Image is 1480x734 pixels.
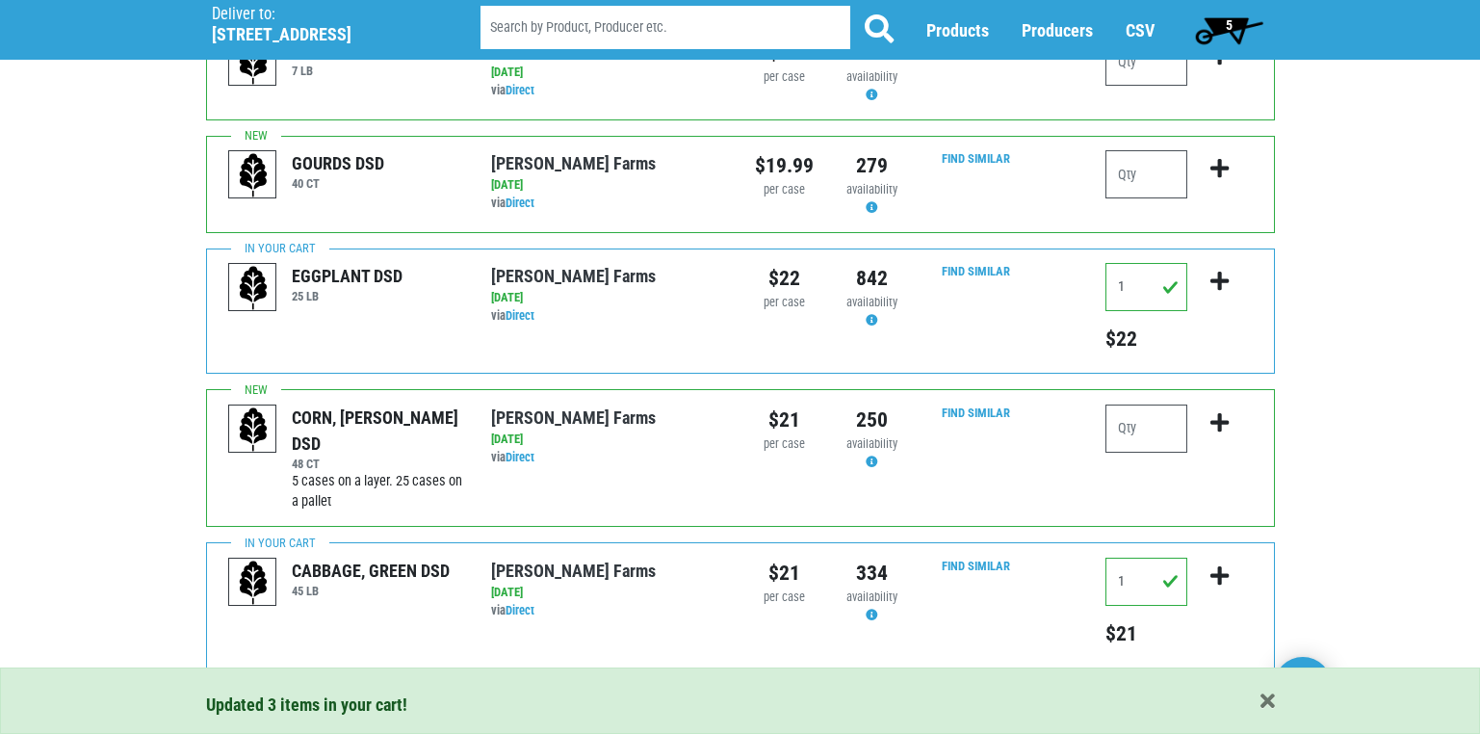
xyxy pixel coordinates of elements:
[926,20,989,40] a: Products
[843,263,901,294] div: 842
[292,405,462,457] div: CORN, [PERSON_NAME] DSD
[1105,263,1187,311] input: Qty
[491,289,725,307] div: [DATE]
[755,558,814,589] div: $21
[491,176,725,195] div: [DATE]
[506,196,534,210] a: Direct
[843,589,901,625] div: Availability may be subject to change.
[491,584,725,602] div: [DATE]
[1105,558,1187,606] input: Qty
[206,692,1275,718] div: Updated 3 items in your cart!
[506,83,534,97] a: Direct
[755,181,814,199] div: per case
[212,24,431,45] h5: [STREET_ADDRESS]
[292,176,384,191] h6: 40 CT
[1226,17,1233,33] span: 5
[292,473,462,511] span: 5 cases on a layer. 25 cases on a pallet
[755,405,814,435] div: $21
[755,294,814,312] div: per case
[292,457,462,471] h6: 48 CT
[229,151,277,199] img: placeholder-variety-43d6402dacf2d531de610a020419775a.svg
[491,64,725,82] div: [DATE]
[491,561,656,581] a: [PERSON_NAME] Farms
[480,6,850,49] input: Search by Product, Producer etc.
[292,584,450,598] h6: 45 LB
[843,294,901,330] div: Availability may be subject to change.
[506,603,534,617] a: Direct
[491,266,656,286] a: [PERSON_NAME] Farms
[506,450,534,464] a: Direct
[229,406,277,454] img: placeholder-variety-43d6402dacf2d531de610a020419775a.svg
[212,5,431,24] p: Deliver to:
[755,435,814,454] div: per case
[1105,38,1187,86] input: Qty
[491,82,725,100] div: via
[942,151,1010,166] a: Find Similar
[846,295,897,309] span: availability
[755,589,814,607] div: per case
[846,590,897,604] span: availability
[1022,20,1093,40] a: Producers
[229,559,277,607] img: placeholder-variety-43d6402dacf2d531de610a020419775a.svg
[491,602,725,620] div: via
[491,407,656,428] a: [PERSON_NAME] Farms
[292,64,456,78] h6: 7 LB
[755,68,814,87] div: per case
[1105,405,1187,453] input: Qty
[843,558,901,589] div: 334
[1126,20,1155,40] a: CSV
[292,289,402,303] h6: 25 LB
[491,153,656,173] a: [PERSON_NAME] Farms
[942,264,1010,278] a: Find Similar
[491,449,725,467] div: via
[491,307,725,326] div: via
[846,69,897,84] span: availability
[843,405,901,435] div: 250
[1105,150,1187,198] input: Qty
[292,558,450,584] div: CABBAGE, GREEN DSD
[292,150,384,176] div: GOURDS DSD
[491,431,725,449] div: [DATE]
[229,264,277,312] img: placeholder-variety-43d6402dacf2d531de610a020419775a.svg
[491,195,725,213] div: via
[506,308,534,323] a: Direct
[846,182,897,197] span: availability
[1186,11,1272,49] a: 5
[755,150,814,181] div: $19.99
[942,559,1010,573] a: Find Similar
[292,263,402,289] div: EGGPLANT DSD
[229,39,277,87] img: placeholder-variety-43d6402dacf2d531de610a020419775a.svg
[1105,621,1187,646] h5: Total price
[1105,327,1187,352] h5: Total price
[942,406,1010,420] a: Find Similar
[755,263,814,294] div: $22
[843,150,901,181] div: 279
[846,436,897,451] span: availability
